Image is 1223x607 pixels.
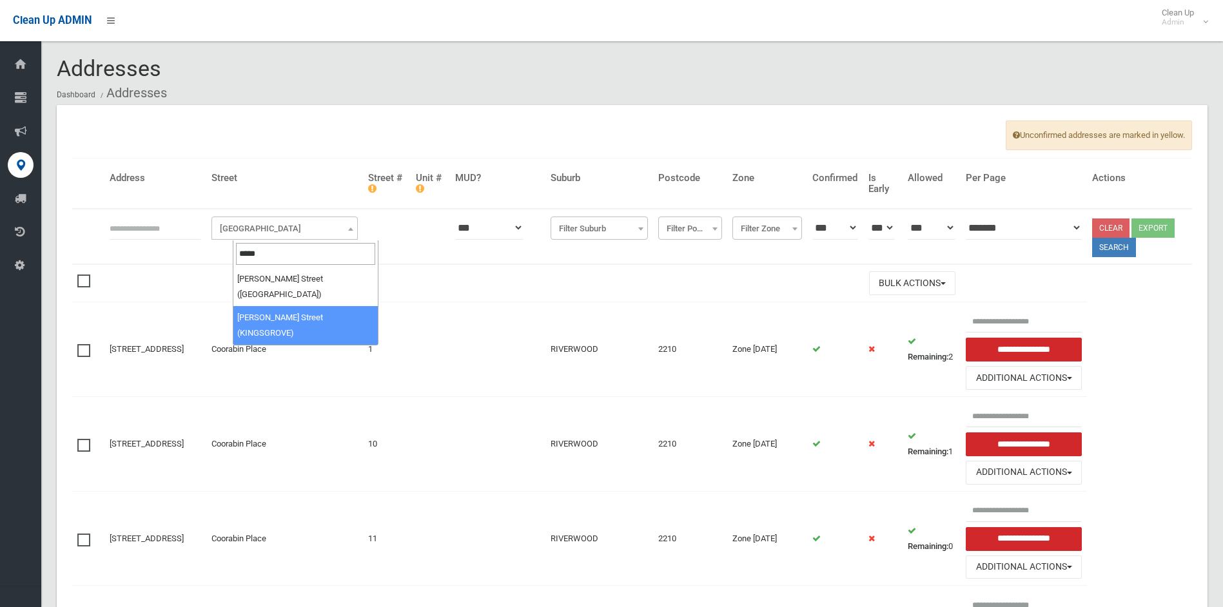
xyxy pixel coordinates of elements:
[661,220,719,238] span: Filter Postcode
[727,491,807,586] td: Zone [DATE]
[903,302,961,397] td: 2
[658,173,722,184] h4: Postcode
[233,306,378,345] li: [PERSON_NAME] Street (KINGSGROVE)
[368,173,406,194] h4: Street #
[1131,218,1175,238] button: Export
[903,397,961,492] td: 1
[551,173,648,184] h4: Suburb
[554,220,645,238] span: Filter Suburb
[868,173,897,194] h4: Is Early
[908,447,948,456] strong: Remaining:
[736,220,799,238] span: Filter Zone
[233,267,378,306] li: [PERSON_NAME] Street ([GEOGRAPHIC_DATA])
[545,302,653,397] td: RIVERWOOD
[1006,120,1192,150] span: Unconfirmed addresses are marked in yellow.
[653,397,727,492] td: 2210
[110,173,201,184] h4: Address
[206,397,363,492] td: Coorabin Place
[727,302,807,397] td: Zone [DATE]
[1092,173,1187,184] h4: Actions
[110,439,184,448] a: [STREET_ADDRESS]
[1092,238,1136,257] button: Search
[455,173,540,184] h4: MUD?
[966,555,1082,579] button: Additional Actions
[1162,17,1194,27] small: Admin
[215,220,355,238] span: Filter Street
[1155,8,1207,27] span: Clean Up
[110,534,184,543] a: [STREET_ADDRESS]
[658,217,722,240] span: Filter Postcode
[545,491,653,586] td: RIVERWOOD
[966,173,1082,184] h4: Per Page
[110,344,184,354] a: [STREET_ADDRESS]
[1092,218,1130,238] a: Clear
[908,352,948,361] strong: Remaining:
[653,302,727,397] td: 2210
[545,397,653,492] td: RIVERWOOD
[869,271,955,295] button: Bulk Actions
[206,302,363,397] td: Coorabin Place
[57,90,95,99] a: Dashboard
[206,491,363,586] td: Coorabin Place
[363,491,411,586] td: 11
[732,217,802,240] span: Filter Zone
[966,366,1082,390] button: Additional Actions
[908,541,948,551] strong: Remaining:
[812,173,857,184] h4: Confirmed
[13,14,92,26] span: Clean Up ADMIN
[97,81,167,105] li: Addresses
[551,217,648,240] span: Filter Suburb
[416,173,445,194] h4: Unit #
[57,55,161,81] span: Addresses
[653,491,727,586] td: 2210
[732,173,802,184] h4: Zone
[966,461,1082,485] button: Additional Actions
[211,217,358,240] span: Filter Street
[727,397,807,492] td: Zone [DATE]
[211,173,358,184] h4: Street
[903,491,961,586] td: 0
[363,302,411,397] td: 1
[908,173,955,184] h4: Allowed
[363,397,411,492] td: 10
